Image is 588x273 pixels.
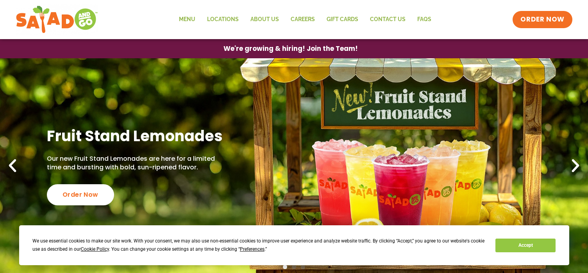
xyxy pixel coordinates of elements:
a: Careers [285,11,321,29]
span: We're growing & hiring! Join the Team! [223,45,358,52]
span: Go to slide 1 [283,265,287,269]
button: Accept [495,239,556,252]
nav: Menu [173,11,437,29]
span: Go to slide 3 [301,265,305,269]
div: Previous slide [4,157,21,174]
span: Go to slide 2 [292,265,296,269]
p: Our new Fruit Stand Lemonades are here for a limited time and bursting with bold, sun-ripened fla... [47,154,225,172]
a: About Us [245,11,285,29]
a: FAQs [411,11,437,29]
a: Contact Us [364,11,411,29]
span: ORDER NOW [520,15,564,24]
h2: Fruit Stand Lemonades [47,126,225,145]
div: Next slide [567,157,584,174]
a: We're growing & hiring! Join the Team! [212,40,370,58]
span: Cookie Policy [81,246,109,252]
img: new-SAG-logo-768×292 [16,4,98,35]
a: Locations [201,11,245,29]
a: ORDER NOW [513,11,572,28]
a: GIFT CARDS [321,11,364,29]
a: Menu [173,11,201,29]
span: Preferences [240,246,265,252]
div: We use essential cookies to make our site work. With your consent, we may also use non-essential ... [32,237,486,253]
div: Cookie Consent Prompt [19,225,569,265]
div: Order Now [47,184,114,205]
